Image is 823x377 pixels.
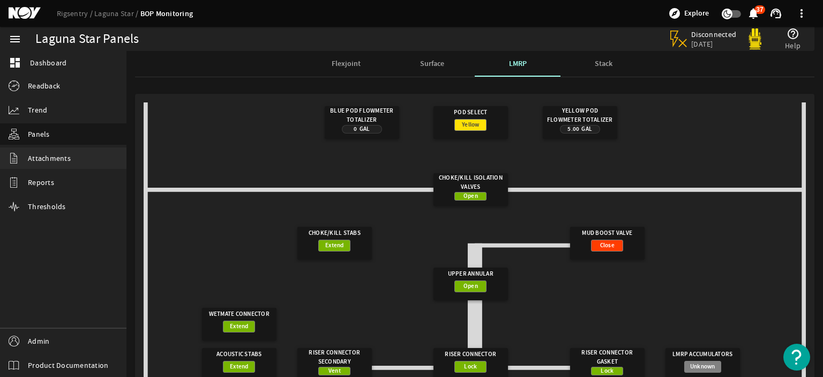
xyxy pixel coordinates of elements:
span: LMRP [509,60,527,68]
div: Laguna Star Panels [35,34,139,45]
span: Lock [464,361,477,372]
div: Choke/Kill Isolation Valves [437,173,504,192]
mat-icon: explore [668,7,681,20]
span: Dashboard [30,57,66,68]
button: Open Resource Center [783,344,810,371]
div: Riser Connector Secondary [301,348,368,367]
button: Explore [664,5,713,22]
span: Thresholds [28,201,66,212]
span: Open [463,281,478,292]
div: Wetmate Connector [206,308,273,321]
mat-icon: menu [9,33,21,46]
span: Extend [230,321,249,332]
span: Readback [28,80,60,91]
span: Close [600,240,615,251]
span: Trend [28,105,47,115]
div: Riser Connector [437,348,504,361]
span: Stack [595,60,612,68]
span: Product Documentation [28,360,108,371]
img: Yellowpod.svg [744,28,766,50]
span: Open [463,191,478,202]
mat-icon: help_outline [787,27,799,40]
button: more_vert [789,1,814,26]
span: Reports [28,177,54,188]
mat-icon: notifications [747,7,760,20]
a: BOP Monitoring [140,9,193,19]
span: Attachments [28,153,71,164]
div: Choke/Kill Stabs [301,227,368,240]
span: Panels [28,129,50,139]
div: Yellow Pod Flowmeter Totalizer [547,106,613,125]
span: [DATE] [691,39,737,49]
div: Pod Select [437,106,504,119]
div: Upper Annular [437,268,504,280]
span: Vent [328,366,341,376]
span: Gal [360,125,370,133]
mat-icon: dashboard [9,56,21,69]
span: Admin [28,336,49,346]
a: Rigsentry [57,9,94,18]
div: Mud Boost Valve [574,227,641,240]
span: Extend [230,361,249,372]
span: Yellow [462,120,480,130]
button: 37 [747,8,759,19]
span: Unknown [690,361,715,372]
span: Flexjoint [332,60,361,68]
span: Lock [601,366,613,376]
div: Acoustic Stabs [206,348,273,361]
span: Surface [420,60,444,68]
span: 5.00 [567,125,579,133]
span: Explore [684,8,709,19]
div: Riser Connector Gasket [574,348,641,367]
mat-icon: support_agent [769,7,782,20]
span: Disconnected [691,29,737,39]
a: Laguna Star [94,9,140,18]
span: Gal [581,125,592,133]
span: Extend [325,240,344,251]
div: Blue Pod Flowmeter Totalizer [328,106,395,125]
span: 0 [354,125,357,133]
div: LMRP Accumulators [669,348,736,361]
span: Help [785,40,800,51]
